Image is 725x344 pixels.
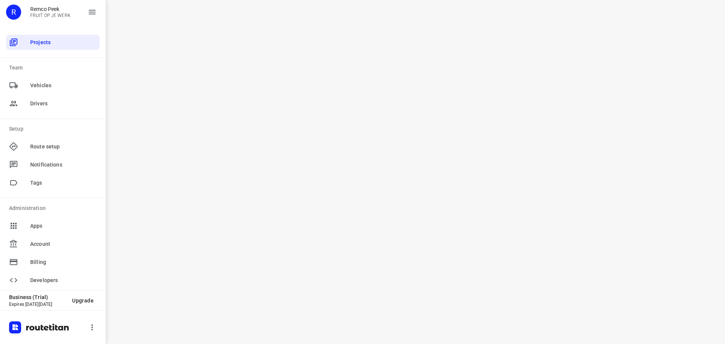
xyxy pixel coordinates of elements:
div: R [6,5,21,20]
span: Account [30,240,97,248]
p: Business (Trial) [9,294,66,300]
span: Billing [30,258,97,266]
div: Route setup [6,139,100,154]
span: Drivers [30,100,97,108]
span: Upgrade [72,298,94,304]
div: Developers [6,273,100,288]
div: Notifications [6,157,100,172]
p: FRUIT OP JE WERK [30,13,71,18]
p: Team [9,64,100,72]
div: Account [6,236,100,251]
span: Notifications [30,161,97,169]
div: Billing [6,255,100,270]
p: Administration [9,204,100,212]
div: Vehicles [6,78,100,93]
span: Vehicles [30,82,97,89]
p: Remco Peek [30,6,71,12]
p: Setup [9,125,100,133]
span: Apps [30,222,97,230]
div: Tags [6,175,100,190]
span: Developers [30,276,97,284]
div: Drivers [6,96,100,111]
div: Apps [6,218,100,233]
button: Upgrade [66,294,100,307]
span: Route setup [30,143,97,151]
span: Projects [30,39,97,46]
p: Expires [DATE][DATE] [9,302,66,307]
span: Tags [30,179,97,187]
div: Projects [6,35,100,50]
